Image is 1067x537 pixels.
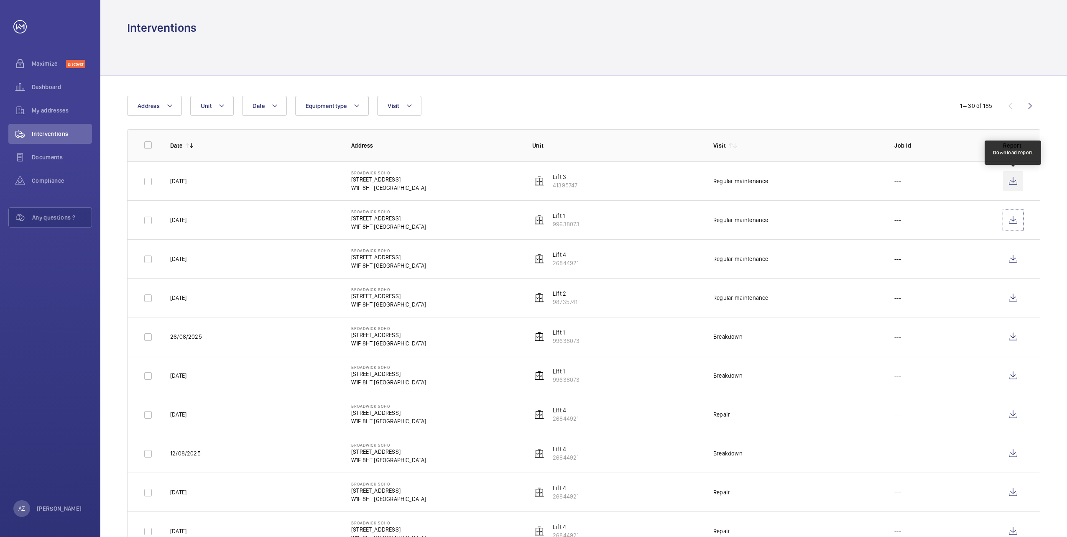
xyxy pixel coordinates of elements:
[242,96,287,116] button: Date
[534,487,544,497] img: elevator.svg
[553,328,579,337] p: Lift 1
[534,332,544,342] img: elevator.svg
[553,376,579,384] p: 99638073
[170,255,186,263] p: [DATE]
[553,367,579,376] p: Lift 1
[894,141,990,150] p: Job Id
[553,212,579,220] p: Lift 1
[170,332,202,341] p: 26/08/2025
[713,332,743,341] div: Breakdown
[377,96,421,116] button: Visit
[351,404,426,409] p: Broadwick Soho
[351,214,426,222] p: [STREET_ADDRESS]
[993,149,1033,156] div: Download report
[18,504,25,513] p: AZ
[32,106,92,115] span: My addresses
[713,449,743,458] div: Breakdown
[190,96,234,116] button: Unit
[553,259,579,267] p: 26844921
[351,175,426,184] p: [STREET_ADDRESS]
[170,410,186,419] p: [DATE]
[170,449,201,458] p: 12/08/2025
[351,261,426,270] p: W1F 8HT [GEOGRAPHIC_DATA]
[351,326,426,331] p: Broadwick Soho
[894,332,901,341] p: ---
[894,527,901,535] p: ---
[351,292,426,300] p: [STREET_ADDRESS]
[32,176,92,185] span: Compliance
[894,449,901,458] p: ---
[170,371,186,380] p: [DATE]
[532,141,700,150] p: Unit
[534,371,544,381] img: elevator.svg
[351,365,426,370] p: Broadwick Soho
[351,378,426,386] p: W1F 8HT [GEOGRAPHIC_DATA]
[351,525,426,534] p: [STREET_ADDRESS]
[553,181,577,189] p: 41395747
[553,523,579,531] p: Lift 4
[351,442,426,447] p: Broadwick Soho
[894,371,901,380] p: ---
[351,481,426,486] p: Broadwick Soho
[351,520,426,525] p: Broadwick Soho
[534,176,544,186] img: elevator.svg
[553,484,579,492] p: Lift 4
[553,453,579,462] p: 26844921
[534,254,544,264] img: elevator.svg
[534,293,544,303] img: elevator.svg
[32,153,92,161] span: Documents
[894,410,901,419] p: ---
[32,130,92,138] span: Interventions
[713,255,768,263] div: Regular maintenance
[351,170,426,175] p: Broadwick Soho
[170,177,186,185] p: [DATE]
[553,337,579,345] p: 99638073
[351,486,426,495] p: [STREET_ADDRESS]
[534,215,544,225] img: elevator.svg
[553,289,577,298] p: Lift 2
[351,141,519,150] p: Address
[351,184,426,192] p: W1F 8HT [GEOGRAPHIC_DATA]
[388,102,399,109] span: Visit
[37,504,82,513] p: [PERSON_NAME]
[351,339,426,348] p: W1F 8HT [GEOGRAPHIC_DATA]
[894,177,901,185] p: ---
[351,300,426,309] p: W1F 8HT [GEOGRAPHIC_DATA]
[894,255,901,263] p: ---
[66,60,85,68] span: Discover
[713,488,730,496] div: Repair
[253,102,265,109] span: Date
[351,417,426,425] p: W1F 8HT [GEOGRAPHIC_DATA]
[713,527,730,535] div: Repair
[553,492,579,501] p: 26844921
[894,216,901,224] p: ---
[306,102,347,109] span: Equipment type
[894,294,901,302] p: ---
[553,406,579,414] p: Lift 4
[351,456,426,464] p: W1F 8HT [GEOGRAPHIC_DATA]
[170,488,186,496] p: [DATE]
[553,414,579,423] p: 26844921
[32,213,92,222] span: Any questions ?
[127,20,197,36] h1: Interventions
[127,96,182,116] button: Address
[553,298,577,306] p: 98735741
[351,495,426,503] p: W1F 8HT [GEOGRAPHIC_DATA]
[351,409,426,417] p: [STREET_ADDRESS]
[170,216,186,224] p: [DATE]
[351,253,426,261] p: [STREET_ADDRESS]
[713,294,768,302] div: Regular maintenance
[553,220,579,228] p: 99638073
[713,177,768,185] div: Regular maintenance
[351,209,426,214] p: Broadwick Soho
[170,527,186,535] p: [DATE]
[201,102,212,109] span: Unit
[534,526,544,536] img: elevator.svg
[713,141,726,150] p: Visit
[894,488,901,496] p: ---
[170,141,182,150] p: Date
[713,410,730,419] div: Repair
[32,59,66,68] span: Maximize
[170,294,186,302] p: [DATE]
[32,83,92,91] span: Dashboard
